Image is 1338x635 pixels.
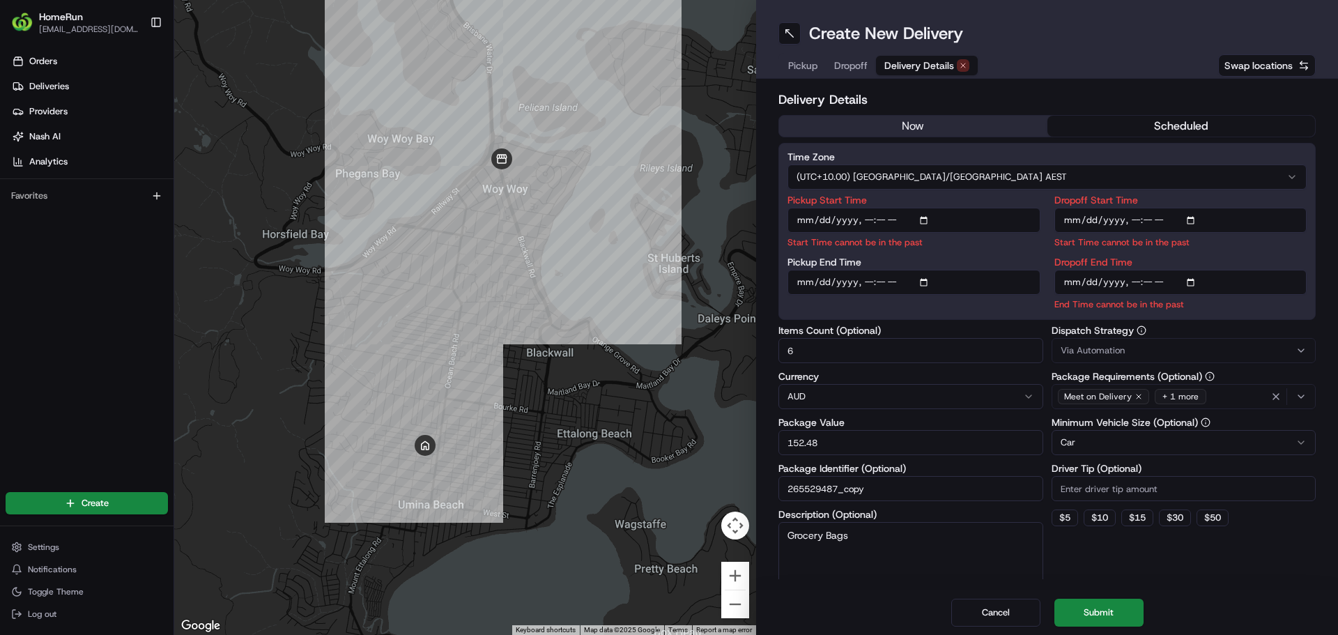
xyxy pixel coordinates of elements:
div: 📗 [14,204,25,215]
label: Dropoff Start Time [1054,195,1307,205]
button: [EMAIL_ADDRESS][DOMAIN_NAME] [39,24,139,35]
button: Meet on Delivery+ 1 more [1052,384,1316,409]
span: Knowledge Base [28,202,107,216]
p: Start Time cannot be in the past [787,236,1040,249]
a: 📗Knowledge Base [8,197,112,222]
button: Toggle Theme [6,582,168,602]
button: Keyboard shortcuts [516,625,576,635]
label: Package Requirements (Optional) [1052,372,1316,381]
button: Map camera controls [721,512,749,540]
span: Pylon [139,236,169,247]
label: Time Zone [787,152,1307,162]
button: Zoom out [721,590,749,618]
button: $50 [1197,510,1229,526]
button: Package Requirements (Optional) [1205,372,1215,381]
div: Start new chat [47,133,229,147]
textarea: Grocery Bags [778,522,1043,600]
button: Log out [6,604,168,624]
label: Driver Tip (Optional) [1052,464,1316,473]
span: API Documentation [132,202,224,216]
p: End Time cannot be in the past [1054,298,1307,311]
button: now [779,116,1047,137]
img: HomeRun [11,11,33,33]
span: Create [82,497,109,510]
button: $5 [1052,510,1078,526]
button: $30 [1159,510,1191,526]
img: 1736555255976-a54dd68f-1ca7-489b-9aae-adbdc363a1c4 [14,133,39,158]
label: Dispatch Strategy [1052,326,1316,335]
h1: Create New Delivery [809,22,963,45]
img: Nash [14,14,42,42]
span: Swap locations [1224,59,1293,72]
a: Analytics [6,151,174,173]
h2: Delivery Details [778,90,1316,109]
button: Dispatch Strategy [1137,326,1146,335]
button: Submit [1054,599,1144,627]
a: Powered byPylon [98,236,169,247]
span: Log out [28,609,56,620]
span: Analytics [29,155,68,168]
span: Nash AI [29,130,61,143]
button: scheduled [1047,116,1316,137]
span: Via Automation [1061,344,1125,357]
button: Swap locations [1218,54,1316,77]
input: Enter number of items [778,338,1043,363]
a: Report a map error [696,626,752,634]
button: Cancel [951,599,1040,627]
span: Pickup [788,59,817,72]
button: Settings [6,537,168,557]
div: + 1 more [1155,389,1206,404]
input: Enter package identifier [778,476,1043,501]
span: Toggle Theme [28,586,84,597]
span: Providers [29,105,68,118]
label: Package Identifier (Optional) [778,464,1043,473]
button: Create [6,492,168,514]
button: $10 [1084,510,1116,526]
span: Notifications [28,564,77,575]
div: We're available if you need us! [47,147,176,158]
span: Dropoff [834,59,868,72]
label: Pickup Start Time [787,195,1040,205]
button: Via Automation [1052,338,1316,363]
span: Map data ©2025 Google [584,626,660,634]
label: Currency [778,372,1043,381]
div: Favorites [6,185,168,207]
span: Meet on Delivery [1064,391,1132,402]
button: Start new chat [237,137,254,154]
a: Nash AI [6,125,174,148]
a: Providers [6,100,174,123]
button: $15 [1121,510,1153,526]
label: Pickup End Time [787,257,1040,267]
input: Enter driver tip amount [1052,476,1316,501]
a: 💻API Documentation [112,197,229,222]
label: Description (Optional) [778,510,1043,519]
span: Settings [28,542,59,553]
a: Deliveries [6,75,174,98]
button: Notifications [6,560,168,579]
label: Items Count (Optional) [778,326,1043,335]
a: Orders [6,50,174,72]
span: Delivery Details [884,59,954,72]
div: 💻 [118,204,129,215]
button: HomeRun [39,10,83,24]
button: Minimum Vehicle Size (Optional) [1201,418,1210,427]
a: Open this area in Google Maps (opens a new window) [178,617,224,635]
label: Dropoff End Time [1054,257,1307,267]
img: Google [178,617,224,635]
span: Deliveries [29,80,69,93]
a: Terms [668,626,688,634]
label: Minimum Vehicle Size (Optional) [1052,418,1316,427]
input: Clear [36,90,230,105]
p: Welcome 👋 [14,56,254,78]
button: Zoom in [721,562,749,590]
p: Start Time cannot be in the past [1054,236,1307,249]
button: HomeRunHomeRun[EMAIL_ADDRESS][DOMAIN_NAME] [6,6,144,39]
input: Enter package value [778,430,1043,455]
label: Package Value [778,418,1043,427]
span: Orders [29,55,57,68]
